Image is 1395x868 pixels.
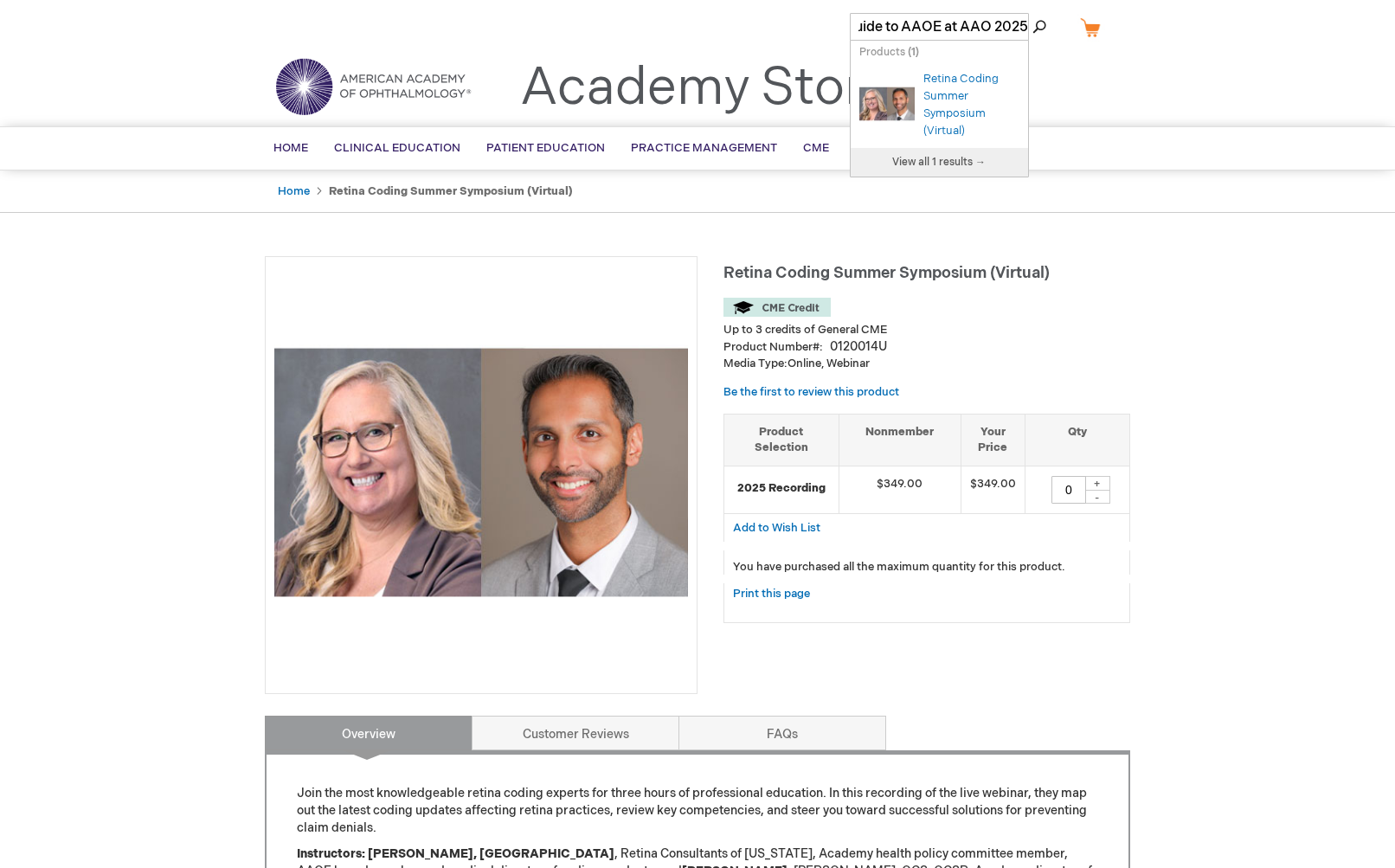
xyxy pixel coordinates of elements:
strong: Instructors: [PERSON_NAME], [GEOGRAPHIC_DATA] [297,846,614,861]
th: Product Selection [724,414,839,466]
a: Retina Coding Summer Symposium (Virtual) [923,72,999,138]
span: Practice Management [631,141,777,155]
span: Home [273,141,308,155]
span: Search [987,9,1052,43]
a: Home [278,184,310,198]
div: + [1084,476,1110,491]
a: Academy Store [520,57,893,119]
a: Print this page [733,583,810,605]
span: Add to Wish List [733,521,820,535]
ul: Search Autocomplete Result [851,65,1028,148]
th: Your Price [961,414,1025,466]
strong: 2025 Recording [733,480,830,497]
span: CME [803,141,829,155]
a: Be the first to review this product [723,385,899,399]
img: Retina Coding Summer Symposium (Virtual) [859,69,915,138]
p: Join the most knowledgeable retina coding experts for three hours of professional education. In t... [297,785,1098,837]
strong: Media Type: [723,357,787,370]
span: Retina Coding Summer Symposium (Virtual) [723,264,1050,282]
a: FAQs [678,716,886,750]
div: 0120014U [830,338,887,356]
input: Qty [1051,476,1086,504]
td: $349.00 [839,466,961,513]
a: Customer Reviews [472,716,679,750]
span: Clinical Education [334,141,460,155]
th: Qty [1025,414,1129,466]
input: Name, # or keyword [850,13,1029,41]
td: $349.00 [961,466,1025,513]
img: CME Credit [723,298,831,317]
a: Overview [265,716,472,750]
p: Online, Webinar [723,356,1130,372]
strong: Retina Coding Summer Symposium (Virtual) [329,184,573,198]
th: Nonmember [839,414,961,466]
span: 1 [911,46,916,59]
a: Add to Wish List [733,520,820,535]
a: Retina Coding Summer Symposium (Virtual) [859,69,923,144]
img: Retina Coding Summer Symposium (Virtual) [274,266,688,679]
span: Patient Education [486,141,605,155]
span: View all 1 results → [892,156,986,169]
a: View all 1 results → [851,148,1028,177]
div: - [1084,490,1110,504]
strong: Product Number [723,340,823,354]
li: Up to 3 credits of General CME [723,322,1130,338]
p: You have purchased all the maximum quantity for this product. [733,559,1121,575]
span: ( ) [908,46,919,59]
span: Products [859,46,905,59]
